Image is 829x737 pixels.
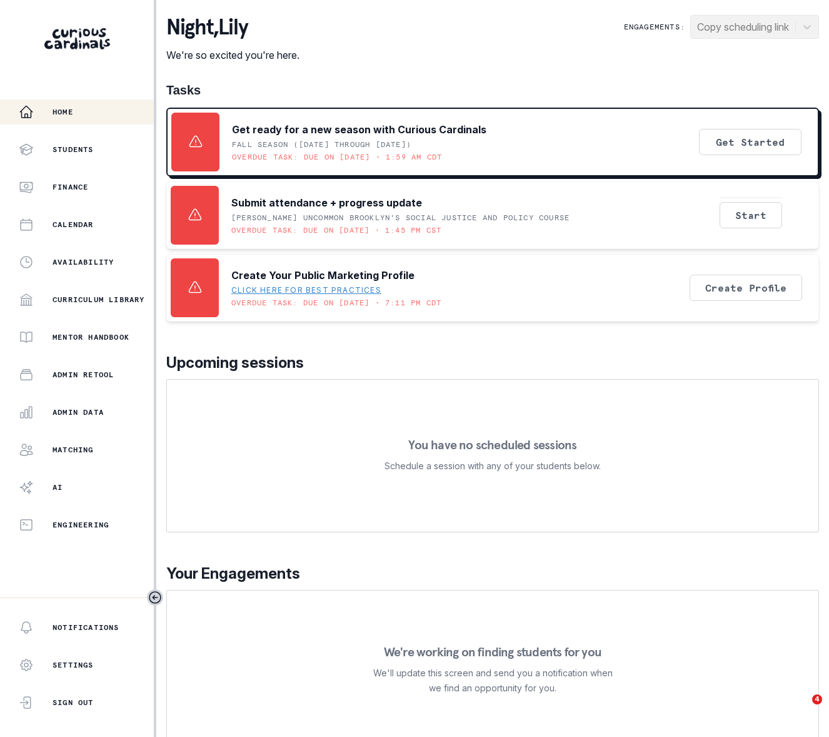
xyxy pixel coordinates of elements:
p: Fall Season ([DATE] through [DATE]) [232,140,411,150]
p: Engagements: [624,22,685,32]
p: Settings [53,660,94,670]
p: [PERSON_NAME] UNCOMMON Brooklyn's Social Justice and Policy Course [231,213,570,223]
h1: Tasks [166,83,819,98]
p: Schedule a session with any of your students below. [384,459,601,474]
img: Curious Cardinals Logo [44,28,110,49]
p: Finance [53,182,88,192]
button: Start [720,202,782,228]
p: Overdue task: Due on [DATE] • 7:11 PM CDT [231,298,441,308]
p: We'll update this screen and send you a notification when we find an opportunity for you. [373,666,613,696]
p: Availability [53,257,114,267]
p: Your Engagements [166,562,819,585]
a: Click here for best practices [231,285,381,295]
p: We're so excited you're here. [166,48,299,63]
button: Create Profile [690,275,802,301]
p: Create Your Public Marketing Profile [231,268,414,283]
p: AI [53,482,63,492]
button: Toggle sidebar [147,589,163,606]
span: 4 [812,694,822,704]
p: Upcoming sessions [166,352,819,374]
p: Admin Data [53,407,104,417]
iframe: Intercom live chat [786,694,816,724]
p: You have no scheduled sessions [408,439,576,451]
button: Get Started [699,129,801,155]
p: Curriculum Library [53,295,145,305]
p: We're working on finding students for you [384,646,601,658]
p: Mentor Handbook [53,332,129,342]
p: night , Lily [166,15,299,40]
p: Calendar [53,220,94,230]
p: Overdue task: Due on [DATE] • 1:59 AM CDT [232,152,442,162]
p: Sign Out [53,698,94,708]
p: Get ready for a new season with Curious Cardinals [232,122,486,137]
p: Engineering [53,520,109,530]
p: Students [53,145,94,155]
p: Matching [53,445,94,455]
p: Submit attendance + progress update [231,195,422,210]
p: Notifications [53,623,119,633]
p: Home [53,107,73,117]
p: Overdue task: Due on [DATE] • 1:45 PM CST [231,225,441,235]
p: Admin Retool [53,370,114,380]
